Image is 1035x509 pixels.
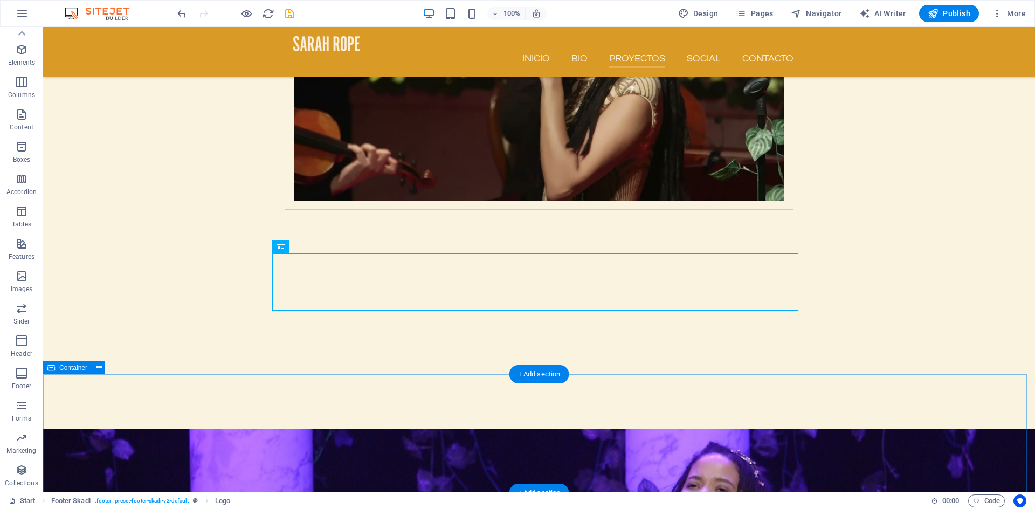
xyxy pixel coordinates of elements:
[931,494,960,507] h6: Session time
[791,8,842,19] span: Navigator
[12,414,31,423] p: Forms
[968,494,1005,507] button: Code
[1013,494,1026,507] button: Usercentrics
[13,317,30,326] p: Slider
[11,285,33,293] p: Images
[283,7,296,20] button: save
[59,364,87,371] span: Container
[215,494,230,507] span: Click to select. Double-click to edit
[12,382,31,390] p: Footer
[509,484,569,502] div: + Add section
[988,5,1030,22] button: More
[9,494,36,507] a: Click to cancel selection. Double-click to open Pages
[735,8,773,19] span: Pages
[487,7,526,20] button: 100%
[11,349,32,358] p: Header
[51,494,91,507] span: Click to select. Double-click to edit
[8,91,35,99] p: Columns
[992,8,1026,19] span: More
[262,8,274,20] i: Reload page
[859,8,906,19] span: AI Writer
[509,365,569,383] div: + Add section
[6,446,36,455] p: Marketing
[678,8,719,19] span: Design
[674,5,723,22] div: Design (Ctrl+Alt+Y)
[95,494,189,507] span: . footer .preset-footer-skadi-v2-default
[674,5,723,22] button: Design
[6,188,37,196] p: Accordion
[261,7,274,20] button: reload
[175,7,188,20] button: undo
[9,252,34,261] p: Features
[5,479,38,487] p: Collections
[12,220,31,229] p: Tables
[503,7,521,20] h6: 100%
[8,58,36,67] p: Elements
[176,8,188,20] i: Undo: Change image (Ctrl+Z)
[855,5,910,22] button: AI Writer
[786,5,846,22] button: Navigator
[950,497,951,505] span: :
[731,5,777,22] button: Pages
[942,494,959,507] span: 00 00
[51,494,230,507] nav: breadcrumb
[919,5,979,22] button: Publish
[62,7,143,20] img: Editor Logo
[928,8,970,19] span: Publish
[10,123,33,132] p: Content
[193,498,198,504] i: This element is a customizable preset
[284,8,296,20] i: Save (Ctrl+S)
[532,9,541,18] i: On resize automatically adjust zoom level to fit chosen device.
[240,7,253,20] button: Click here to leave preview mode and continue editing
[973,494,1000,507] span: Code
[13,155,31,164] p: Boxes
